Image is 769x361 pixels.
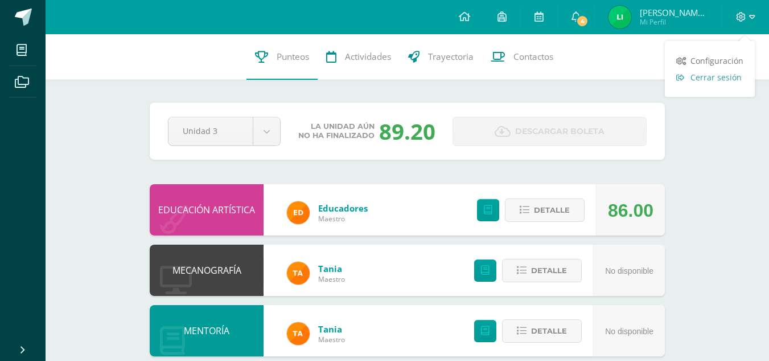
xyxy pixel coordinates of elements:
span: Maestro [318,335,345,344]
div: MENTORÍA [150,305,264,356]
a: Contactos [482,34,562,80]
button: Detalle [502,259,582,282]
span: La unidad aún no ha finalizado [298,122,375,140]
span: [PERSON_NAME] [PERSON_NAME] [640,7,708,18]
img: ed927125212876238b0630303cb5fd71.png [287,201,310,224]
span: Detalle [531,260,567,281]
span: No disponible [605,266,653,275]
div: 86.00 [608,185,653,236]
img: feaeb2f9bb45255e229dc5fdac9a9f6b.png [287,322,310,345]
span: Maestro [318,214,368,224]
span: No disponible [605,327,653,336]
a: Unidad 3 [168,117,280,145]
a: Tania [318,263,345,274]
span: Detalle [531,321,567,342]
a: Actividades [318,34,400,80]
span: Trayectoria [428,51,474,63]
a: Trayectoria [400,34,482,80]
span: Maestro [318,274,345,284]
span: Unidad 3 [183,117,238,144]
span: Mi Perfil [640,17,708,27]
span: Detalle [534,200,570,221]
a: Configuración [665,52,755,69]
span: Contactos [513,51,553,63]
div: EDUCACIÓN ARTÍSTICA [150,184,264,236]
span: Punteos [277,51,309,63]
a: Cerrar sesión [665,69,755,86]
div: 89.20 [379,116,435,146]
span: Descargar boleta [515,117,604,145]
div: MECANOGRAFÍA [150,245,264,296]
img: feaeb2f9bb45255e229dc5fdac9a9f6b.png [287,262,310,285]
a: Punteos [246,34,318,80]
span: Actividades [345,51,391,63]
span: Cerrar sesión [690,72,742,83]
a: Tania [318,323,345,335]
button: Detalle [502,319,582,343]
a: Educadores [318,202,368,214]
img: 9d3cfdc1a02cc045ac27f838f5e8e0d0.png [608,6,631,29]
span: Configuración [690,55,743,66]
button: Detalle [505,198,585,222]
span: 4 [576,15,589,27]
